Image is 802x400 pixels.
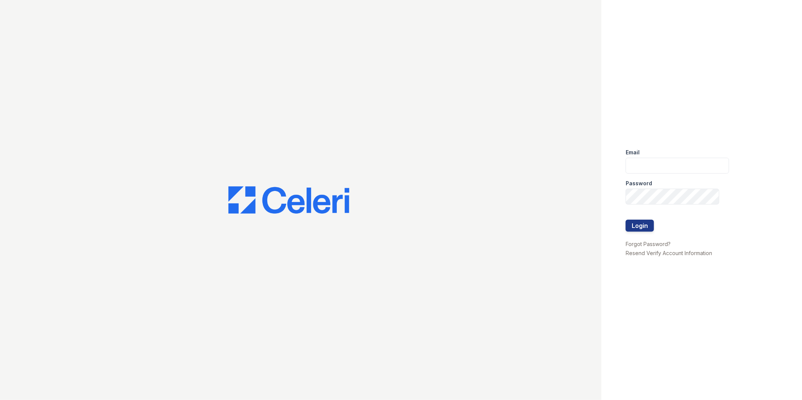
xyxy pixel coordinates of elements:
[626,250,712,256] a: Resend Verify Account Information
[626,241,671,247] a: Forgot Password?
[228,186,349,214] img: CE_Logo_Blue-a8612792a0a2168367f1c8372b55b34899dd931a85d93a1a3d3e32e68fde9ad4.png
[626,149,640,156] label: Email
[626,180,652,187] label: Password
[626,220,654,232] button: Login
